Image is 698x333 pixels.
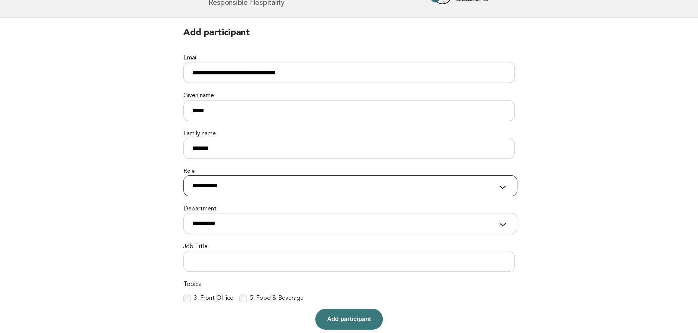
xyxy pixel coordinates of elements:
[315,309,383,330] button: Add participant
[183,27,515,45] h2: Add participant
[194,295,233,302] label: 3. Front Office
[250,295,304,302] label: 5. Food & Beverage
[183,130,515,138] label: Family name
[183,243,515,251] label: Job Title
[183,168,515,175] label: Role
[183,54,515,62] label: Email
[183,205,515,213] label: Department
[183,281,515,289] label: Topics
[183,92,515,100] label: Given name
